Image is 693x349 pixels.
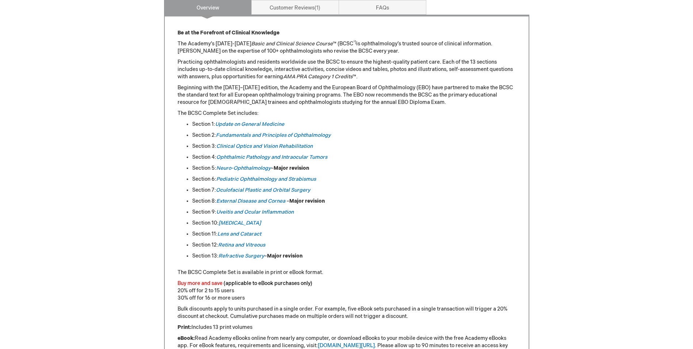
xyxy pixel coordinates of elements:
[178,324,516,331] p: Includes 13 print volumes
[192,176,516,183] li: Section 6:
[192,143,516,150] li: Section 3:
[192,121,516,128] li: Section 1:
[192,230,516,238] li: Section 11:
[192,252,516,260] li: Section 13: –
[192,187,516,194] li: Section 7:
[178,324,191,330] strong: Print:
[178,305,516,320] p: Bulk discounts apply to units purchased in a single order. For example, five eBook sets purchased...
[178,280,222,286] font: Buy more and save
[217,231,261,237] a: Lens and Cataract
[178,269,516,276] p: The BCSC Complete Set is available in print or eBook format.
[224,280,312,286] font: (applicable to eBook purchases only)
[218,220,261,226] a: [MEDICAL_DATA]
[216,209,294,215] a: Uveitis and Ocular Inflammation
[267,253,302,259] strong: Major revision
[216,187,310,193] a: Oculofacial Plastic and Orbital Surgery
[192,154,516,161] li: Section 4:
[178,40,516,55] p: The Academy’s [DATE]-[DATE] ™ (BCSC is ophthalmology’s trusted source of clinical information. [P...
[192,241,516,249] li: Section 12:
[218,242,265,248] a: Retina and Vitreous
[178,335,195,341] strong: eBook:
[216,165,271,171] a: Neuro-Ophthalmology
[216,198,285,204] a: External Disease and Cornea
[192,198,516,205] li: Section 8: –
[216,154,327,160] a: Ophthalmic Pathology and Intraocular Tumors
[216,176,316,182] a: Pediatric Ophthalmology and Strabismus
[192,219,516,227] li: Section 10:
[353,40,356,45] sup: ®)
[315,5,320,11] span: 1
[192,165,516,172] li: Section 5: –
[178,280,516,302] p: 20% off for 2 to 15 users 30% off for 16 or more users
[283,74,353,80] em: AMA PRA Category 1 Credits
[178,84,516,106] p: Beginning with the [DATE]–[DATE] edition, the Academy and the European Board of Ophthalmology (EB...
[216,132,331,138] a: Fundamentals and Principles of Ophthalmology
[178,59,516,80] p: Practicing ophthalmologists and residents worldwide use the BCSC to ensure the highest-quality pa...
[178,110,516,117] p: The BCSC Complete Set includes:
[289,198,325,204] strong: Major revision
[215,121,284,127] a: Update on General Medicine
[218,253,264,259] a: Refractive Surgery
[216,143,313,149] a: Clinical Optics and Vision Rehabilitation
[178,30,279,36] strong: Be at the Forefront of Clinical Knowledge
[251,41,333,47] em: Basic and Clinical Science Course
[318,342,375,349] a: [DOMAIN_NAME][URL]
[192,132,516,139] li: Section 2:
[274,165,309,171] strong: Major revision
[192,209,516,216] li: Section 9:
